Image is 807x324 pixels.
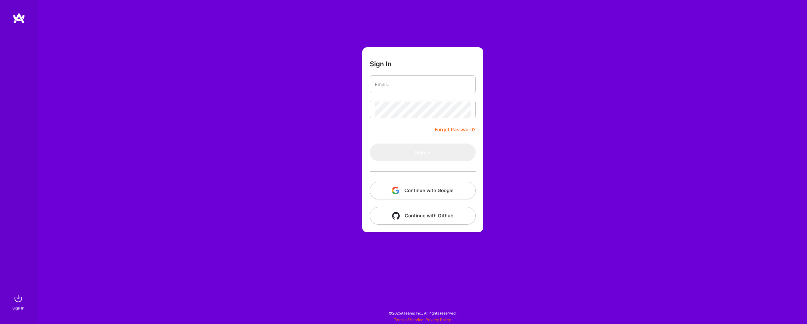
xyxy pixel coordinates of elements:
[435,126,476,133] a: Forgot Password?
[394,317,451,322] span: |
[370,60,392,68] h3: Sign In
[370,144,476,161] button: Sign In
[13,292,25,311] a: sign inSign In
[13,13,25,24] img: logo
[38,305,807,321] div: © 2025 ATeams Inc., All rights reserved.
[12,292,25,305] img: sign in
[426,317,451,322] a: Privacy Policy
[375,76,471,92] input: Email...
[370,207,476,225] button: Continue with Github
[392,187,399,194] img: icon
[12,305,24,311] div: Sign In
[394,317,423,322] a: Terms of Service
[370,182,476,199] button: Continue with Google
[392,212,400,220] img: icon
